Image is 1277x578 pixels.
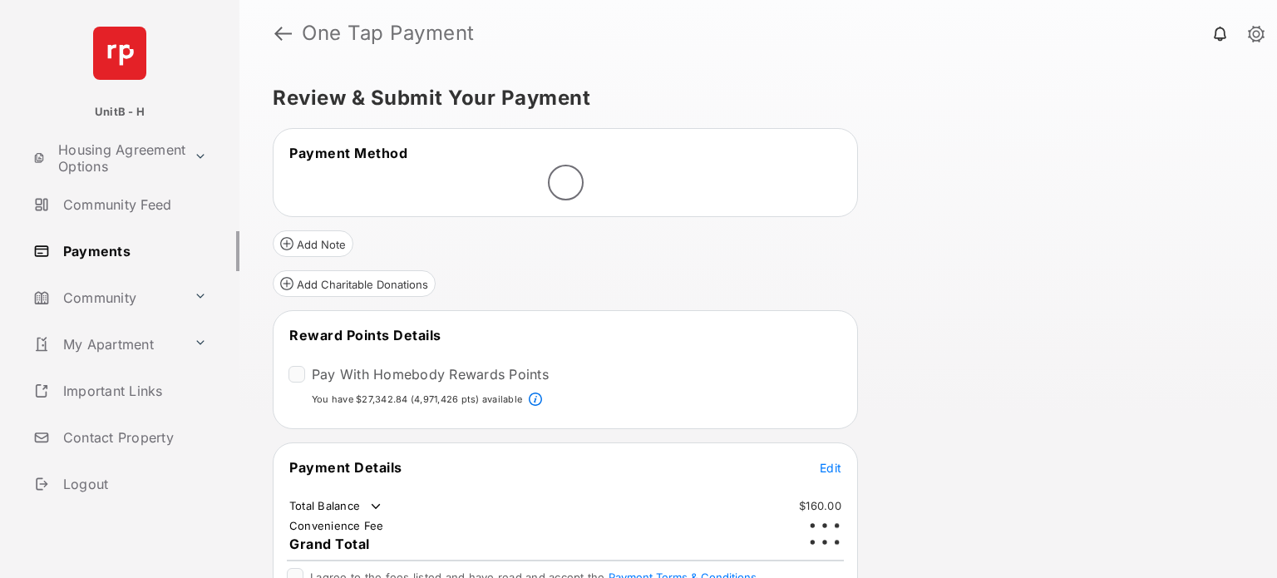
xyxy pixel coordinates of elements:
[27,324,187,364] a: My Apartment
[820,459,841,476] button: Edit
[27,417,239,457] a: Contact Property
[27,185,239,225] a: Community Feed
[289,536,370,552] span: Grand Total
[27,138,187,178] a: Housing Agreement Options
[273,230,353,257] button: Add Note
[273,88,1230,108] h5: Review & Submit Your Payment
[27,371,214,411] a: Important Links
[95,104,145,121] p: UnitB - H
[302,23,475,43] strong: One Tap Payment
[93,27,146,80] img: svg+xml;base64,PHN2ZyB4bWxucz0iaHR0cDovL3d3dy53My5vcmcvMjAwMC9zdmciIHdpZHRoPSI2NCIgaGVpZ2h0PSI2NC...
[289,459,402,476] span: Payment Details
[288,498,384,515] td: Total Balance
[312,366,549,383] label: Pay With Homebody Rewards Points
[820,461,841,475] span: Edit
[27,464,239,504] a: Logout
[273,270,436,297] button: Add Charitable Donations
[798,498,842,513] td: $160.00
[27,231,239,271] a: Payments
[288,518,385,533] td: Convenience Fee
[312,393,522,407] p: You have $27,342.84 (4,971,426 pts) available
[27,278,187,318] a: Community
[289,145,407,161] span: Payment Method
[289,327,441,343] span: Reward Points Details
